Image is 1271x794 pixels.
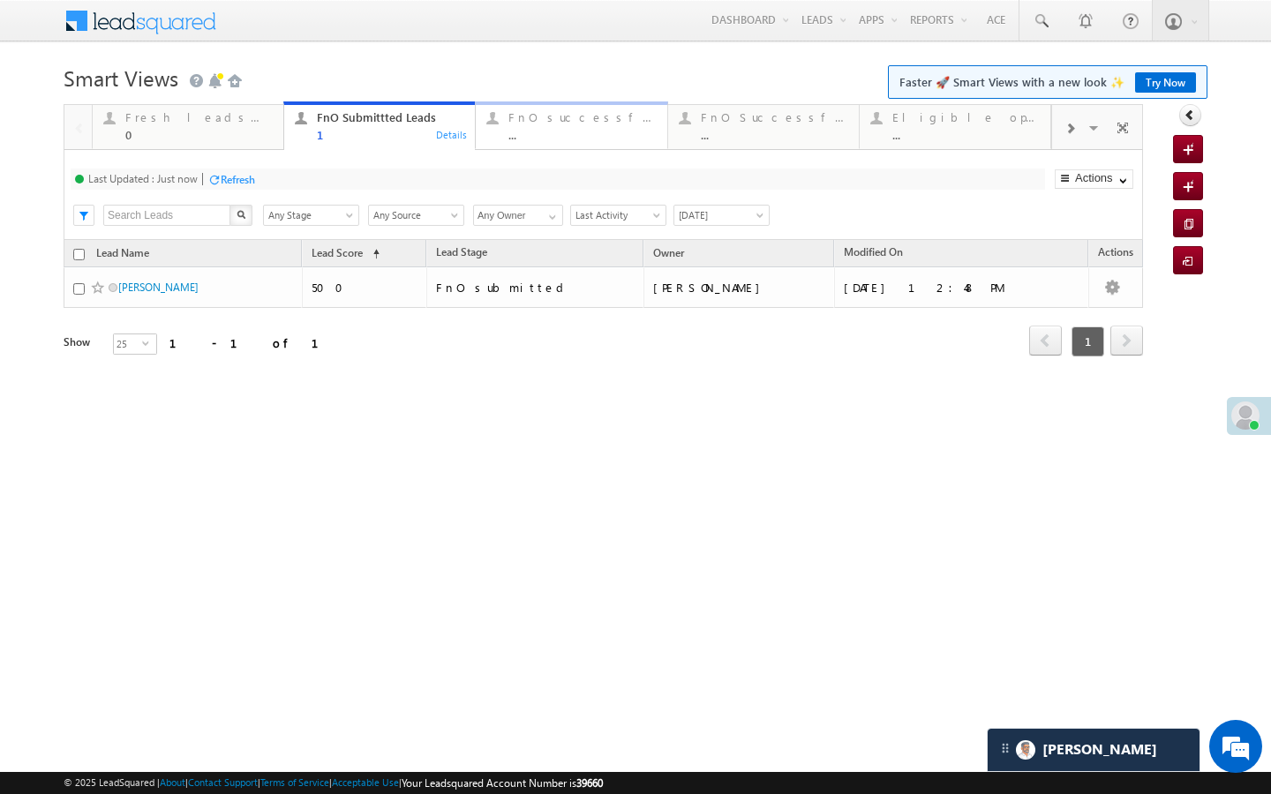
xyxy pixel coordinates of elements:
a: [DATE] [673,205,770,226]
a: prev [1029,327,1062,356]
a: Show All Items [539,206,561,223]
div: Fresh leads assigned [125,110,273,124]
a: Lead Name [87,243,158,266]
div: Chat with us now [92,93,297,116]
div: Show [64,323,99,339]
a: About [160,776,185,788]
span: Your Leadsquared Account Number is [402,776,603,790]
a: Any Stage [263,205,359,226]
div: ... [508,128,656,141]
span: © 2025 LeadSquared | | | | | [64,775,603,791]
a: next [1110,316,1143,344]
a: Contact Support [188,776,258,788]
div: FnO Submittted Leads [317,110,464,124]
input: Search Leads [103,205,231,226]
div: Owner Filter [473,204,561,226]
div: ... [701,128,848,141]
a: FnO Submittted Leads... [283,105,476,149]
a: Modified On (sorted descending) [821,243,914,266]
a: Last Activity [570,205,666,226]
span: Carter [1042,741,1157,758]
a: Fresh leads assigned0Details [92,101,284,151]
div: 1 - 1 of 1 [169,333,340,353]
span: 25 [114,323,142,342]
a: Lead Stage [479,243,548,266]
a: Lead Score [281,243,350,266]
img: Search [237,210,245,219]
span: (sorted ascending) [365,247,380,261]
img: d_60004797649_company_0_60004797649 [30,93,74,116]
span: prev [1065,314,1098,344]
div: Details [435,126,469,142]
a: Any Source [368,205,464,226]
div: Minimize live chat window [290,9,332,51]
span: 39660 [576,776,603,790]
div: carter-dragCarter[PERSON_NAME] [987,728,1200,772]
div: FnO submitted [436,280,635,296]
input: Check all records [73,249,85,260]
span: [DATE] [674,207,763,223]
div: Lead Stage Filter [263,204,359,226]
span: Owner [653,246,684,259]
a: FnO Successful MTD leads... [667,105,860,149]
div: 500 [312,280,419,296]
div: [DATE] 12:48 PM [844,280,1081,296]
span: Modified On [844,245,903,258]
a: Try Now [1135,72,1196,93]
div: FnO successful [DATE] Leads [508,110,656,124]
td: No records match you criteria. to view all your leads. [64,267,1143,296]
div: Refresh [221,173,255,186]
span: (sorted descending) [891,247,906,261]
div: ... [892,128,1040,141]
div: Details [244,126,277,142]
span: Faster 🚀 Smart Views with a new look ✨ [899,73,1196,91]
span: Smart Views [64,64,178,92]
div: Last Updated : Just now [88,172,198,185]
span: 25 [114,334,142,354]
a: Acceptable Use [332,776,399,788]
span: Any Stage [264,207,353,223]
a: Eligible open leads... [859,105,1051,149]
button: Actions [1055,169,1133,189]
a: Terms of Service [260,776,329,788]
input: Type to Search [473,205,563,226]
div: 0 - 0 of 0 [169,321,311,341]
span: Any Source [369,207,458,223]
img: Carter [1016,740,1035,760]
span: 1 [1072,326,1104,356]
span: Last Activity [571,207,660,223]
div: FnO Successful MTD leads [701,110,848,124]
div: 1 [317,128,464,141]
div: Show [64,334,99,350]
a: FnO Submittted Leads1Details [283,101,476,151]
span: next [1110,326,1143,356]
span: select [142,327,156,335]
span: next [1110,314,1143,344]
span: Lead Score [312,246,363,259]
a: [PERSON_NAME] [118,281,199,294]
span: Lead Score [290,245,341,258]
